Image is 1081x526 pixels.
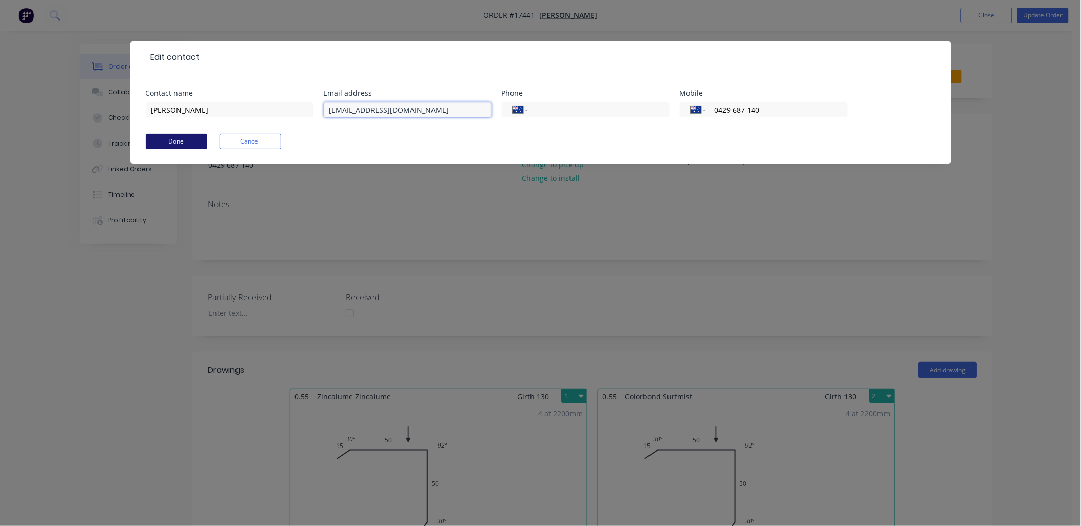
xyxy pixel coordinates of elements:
button: Cancel [220,134,281,149]
div: Edit contact [146,51,200,64]
div: Phone [502,90,670,97]
div: Email address [324,90,492,97]
button: Done [146,134,207,149]
div: Contact name [146,90,313,97]
div: Mobile [680,90,848,97]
